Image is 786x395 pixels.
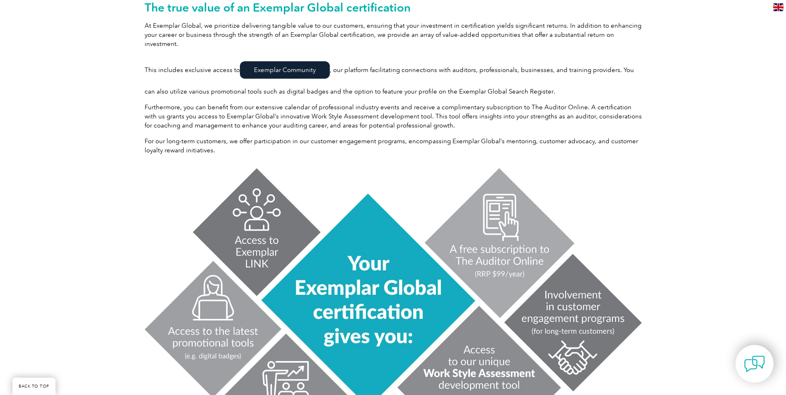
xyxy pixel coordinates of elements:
img: contact-chat.png [744,354,765,374]
img: en [773,3,784,11]
p: Furthermore, you can benefit from our extensive calendar of professional industry events and rece... [145,103,642,130]
a: Exemplar Community [240,61,330,79]
p: This includes exclusive access to , our platform facilitating connections with auditors, professi... [145,55,642,96]
p: For our long-term customers, we offer participation in our customer engagement programs, encompas... [145,137,642,155]
h2: The true value of an Exemplar Global certification [145,1,642,14]
p: At Exemplar Global, we prioritize delivering tangible value to our customers, ensuring that your ... [145,21,642,48]
a: BACK TO TOP [12,378,56,395]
